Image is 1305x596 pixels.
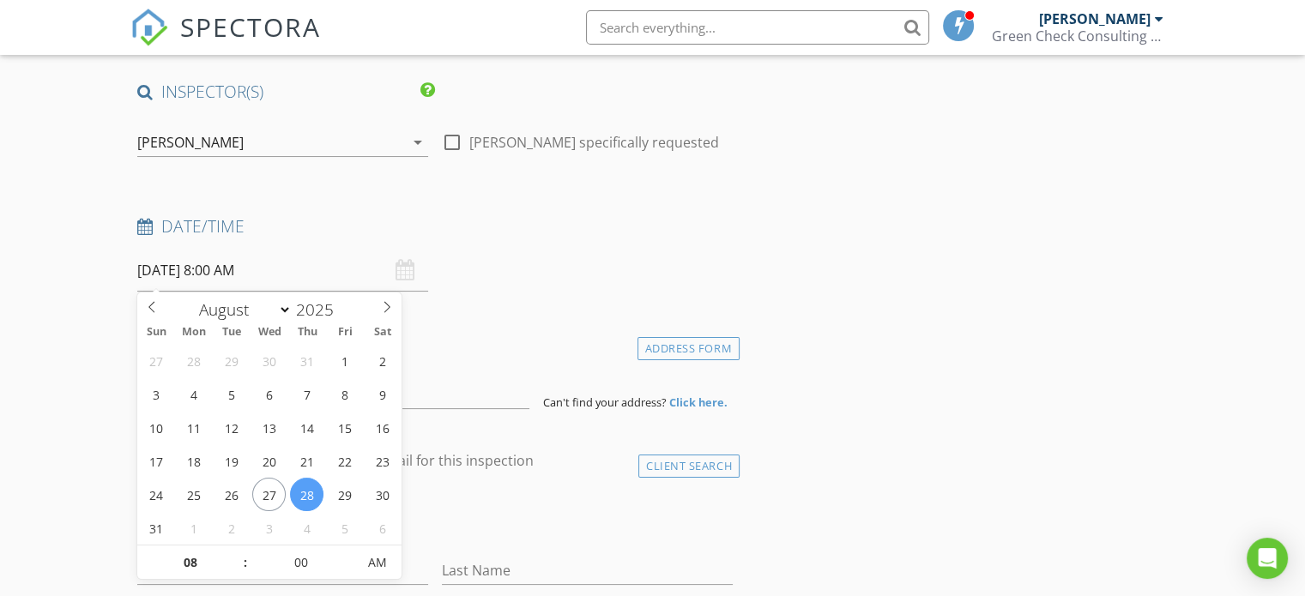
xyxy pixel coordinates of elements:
[290,411,323,444] span: August 14, 2025
[328,511,361,545] span: September 5, 2025
[366,377,399,411] span: August 9, 2025
[140,478,173,511] span: August 24, 2025
[140,511,173,545] span: August 31, 2025
[290,344,323,377] span: July 31, 2025
[175,327,213,338] span: Mon
[252,478,286,511] span: August 27, 2025
[214,444,248,478] span: August 19, 2025
[178,444,211,478] span: August 18, 2025
[354,545,402,580] span: Click to toggle
[137,250,428,292] input: Select date
[140,344,173,377] span: July 27, 2025
[178,478,211,511] span: August 25, 2025
[140,411,173,444] span: August 10, 2025
[137,135,244,150] div: [PERSON_NAME]
[180,9,321,45] span: SPECTORA
[288,327,326,338] span: Thu
[214,411,248,444] span: August 12, 2025
[638,455,740,478] div: Client Search
[408,132,428,153] i: arrow_drop_down
[178,377,211,411] span: August 4, 2025
[140,377,173,411] span: August 3, 2025
[366,444,399,478] span: August 23, 2025
[469,134,719,151] label: [PERSON_NAME] specifically requested
[214,478,248,511] span: August 26, 2025
[130,23,321,59] a: SPECTORA
[292,298,348,321] input: Year
[178,511,211,545] span: September 1, 2025
[252,377,286,411] span: August 6, 2025
[214,511,248,545] span: September 2, 2025
[130,9,168,46] img: The Best Home Inspection Software - Spectora
[214,344,248,377] span: July 29, 2025
[269,452,534,469] label: Enable Client CC email for this inspection
[213,327,251,338] span: Tue
[290,444,323,478] span: August 21, 2025
[637,337,740,360] div: Address Form
[669,394,728,410] strong: Click here.
[251,327,288,338] span: Wed
[137,81,435,103] h4: INSPECTOR(S)
[328,344,361,377] span: August 1, 2025
[252,344,286,377] span: July 30, 2025
[290,377,323,411] span: August 7, 2025
[992,27,1163,45] div: Green Check Consulting LLC
[137,215,733,238] h4: Date/Time
[586,10,929,45] input: Search everything...
[252,411,286,444] span: August 13, 2025
[328,377,361,411] span: August 8, 2025
[543,394,667,410] span: Can't find your address?
[252,444,286,478] span: August 20, 2025
[1039,10,1151,27] div: [PERSON_NAME]
[366,511,399,545] span: September 6, 2025
[178,411,211,444] span: August 11, 2025
[214,377,248,411] span: August 5, 2025
[366,411,399,444] span: August 16, 2025
[1247,538,1288,579] div: Open Intercom Messenger
[178,344,211,377] span: July 28, 2025
[140,444,173,478] span: August 17, 2025
[328,478,361,511] span: August 29, 2025
[290,511,323,545] span: September 4, 2025
[137,327,175,338] span: Sun
[328,444,361,478] span: August 22, 2025
[290,478,323,511] span: August 28, 2025
[137,333,733,355] h4: Location
[252,511,286,545] span: September 3, 2025
[364,327,402,338] span: Sat
[326,327,364,338] span: Fri
[366,478,399,511] span: August 30, 2025
[366,344,399,377] span: August 2, 2025
[243,545,248,580] span: :
[328,411,361,444] span: August 15, 2025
